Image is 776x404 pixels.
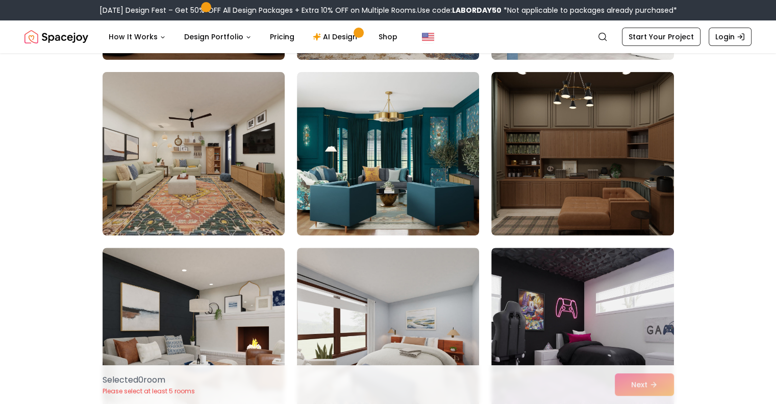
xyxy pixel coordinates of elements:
a: Pricing [262,27,303,47]
img: Room room-5 [297,72,479,235]
img: Room room-6 [491,72,673,235]
a: Spacejoy [24,27,88,47]
button: Design Portfolio [176,27,260,47]
nav: Global [24,20,752,53]
span: Use code: [417,5,502,15]
a: Login [709,28,752,46]
p: Please select at least 5 rooms [103,387,195,395]
b: LABORDAY50 [452,5,502,15]
img: United States [422,31,434,43]
span: *Not applicable to packages already purchased* [502,5,677,15]
nav: Main [101,27,406,47]
a: AI Design [305,27,368,47]
img: Room room-4 [98,68,289,240]
div: [DATE] Design Fest – Get 50% OFF All Design Packages + Extra 10% OFF on Multiple Rooms. [99,5,677,15]
img: Spacejoy Logo [24,27,88,47]
p: Selected 0 room [103,374,195,386]
a: Shop [370,27,406,47]
a: Start Your Project [622,28,700,46]
button: How It Works [101,27,174,47]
